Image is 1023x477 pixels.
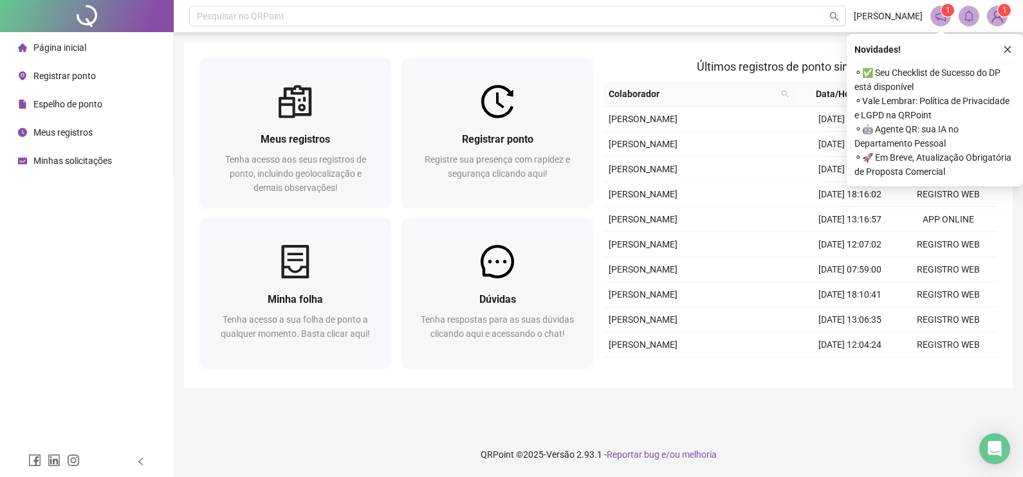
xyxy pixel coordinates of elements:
span: schedule [18,156,27,165]
a: Registrar pontoRegistre sua presença com rapidez e segurança clicando aqui! [401,58,593,208]
span: ⚬ Vale Lembrar: Política de Privacidade e LGPD na QRPoint [854,94,1015,122]
span: [PERSON_NAME] [609,164,677,174]
span: [PERSON_NAME] [609,139,677,149]
td: REGISTRO WEB [899,182,997,207]
span: [PERSON_NAME] [854,9,923,23]
span: search [829,12,839,21]
span: Meus registros [261,133,330,145]
span: Tenha acesso a sua folha de ponto a qualquer momento. Basta clicar aqui! [221,314,370,339]
td: [DATE] 07:59:00 [800,257,899,282]
span: 1 [946,6,950,15]
span: Registrar ponto [462,133,533,145]
td: [DATE] 08:03:12 [800,357,899,382]
div: Open Intercom Messenger [979,433,1010,464]
span: Registrar ponto [33,71,96,81]
td: [DATE] 18:16:02 [800,182,899,207]
span: ⚬ 🚀 Em Breve, Atualização Obrigatória de Proposta Comercial [854,150,1015,179]
span: [PERSON_NAME] [609,339,677,350]
span: [PERSON_NAME] [609,239,677,249]
span: Tenha respostas para as suas dúvidas clicando aqui e acessando o chat! [421,314,574,339]
img: 79805 [988,6,1007,26]
span: [PERSON_NAME] [609,114,677,124]
td: REGISTRO WEB [899,282,997,307]
span: [PERSON_NAME] [609,264,677,274]
span: Colaborador [609,87,776,101]
span: [PERSON_NAME] [609,214,677,224]
td: APP ONLINE [899,207,997,232]
span: Versão [546,449,575,460]
footer: QRPoint © 2025 - 2.93.1 - [174,432,1023,477]
span: file [18,100,27,109]
td: REGISTRO WEB [899,232,997,257]
a: DúvidasTenha respostas para as suas dúvidas clicando aqui e acessando o chat! [401,218,593,368]
span: left [136,457,145,466]
span: search [781,90,789,98]
sup: Atualize o seu contato no menu Meus Dados [998,4,1011,17]
span: ⚬ ✅ Seu Checklist de Sucesso do DP está disponível [854,66,1015,94]
span: environment [18,71,27,80]
span: [PERSON_NAME] [609,189,677,199]
span: Dúvidas [479,293,516,305]
span: Minhas solicitações [33,156,112,166]
td: [DATE] 12:03:36 [800,132,899,157]
span: Minha folha [268,293,323,305]
a: Meus registrosTenha acesso aos seus registros de ponto, incluindo geolocalização e demais observa... [199,58,391,208]
span: search [779,84,791,104]
span: ⚬ 🤖 Agente QR: sua IA no Departamento Pessoal [854,122,1015,150]
span: instagram [67,454,80,467]
span: Página inicial [33,42,86,53]
span: Data/Hora [799,87,874,101]
td: [DATE] 13:16:57 [800,207,899,232]
a: Minha folhaTenha acesso a sua folha de ponto a qualquer momento. Basta clicar aqui! [199,218,391,368]
span: Meus registros [33,127,93,138]
span: [PERSON_NAME] [609,314,677,325]
td: REGISTRO WEB [899,332,997,357]
span: Novidades ! [854,42,901,57]
span: linkedin [48,454,60,467]
td: [DATE] 18:10:41 [800,282,899,307]
td: [DATE] 13:06:35 [800,307,899,332]
td: REGISTRO WEB [899,357,997,382]
span: facebook [28,454,41,467]
span: Tenha acesso aos seus registros de ponto, incluindo geolocalização e demais observações! [225,154,366,193]
span: clock-circle [18,128,27,137]
span: Registre sua presença com rapidez e segurança clicando aqui! [425,154,570,179]
span: [PERSON_NAME] [609,289,677,300]
span: Reportar bug e/ou melhoria [607,449,717,460]
td: [DATE] 13:09:52 [800,107,899,132]
td: [DATE] 12:04:24 [800,332,899,357]
td: REGISTRO WEB [899,257,997,282]
sup: 1 [941,4,954,17]
span: Espelho de ponto [33,99,102,109]
span: bell [963,10,975,22]
th: Data/Hora [794,82,889,107]
span: notification [935,10,946,22]
td: [DATE] 12:07:02 [800,232,899,257]
span: 1 [1002,6,1007,15]
td: REGISTRO WEB [899,307,997,332]
td: [DATE] 08:01:04 [800,157,899,182]
span: close [1003,45,1012,54]
span: Últimos registros de ponto sincronizados [697,60,905,73]
span: home [18,43,27,52]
